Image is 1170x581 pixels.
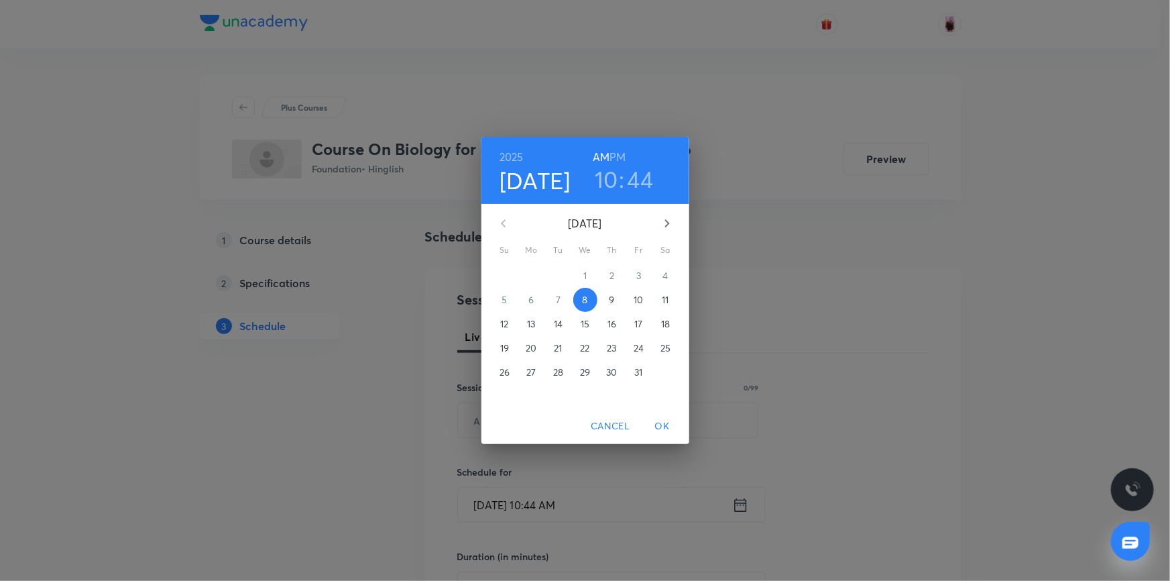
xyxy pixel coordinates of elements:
p: 16 [607,317,616,331]
button: 10 [627,288,651,312]
button: 8 [573,288,597,312]
button: 22 [573,336,597,360]
button: 10 [595,165,618,193]
button: 13 [520,312,544,336]
button: 21 [546,336,571,360]
button: 16 [600,312,624,336]
p: 22 [580,341,589,355]
p: 13 [527,317,535,331]
button: 26 [493,360,517,384]
button: 28 [546,360,571,384]
p: 20 [526,341,536,355]
button: 23 [600,336,624,360]
p: 27 [526,366,536,379]
span: Tu [546,244,571,257]
button: 19 [493,336,517,360]
p: 21 [554,341,562,355]
button: 24 [627,336,651,360]
p: 30 [606,366,617,379]
p: [DATE] [520,215,651,231]
button: 44 [628,165,654,193]
button: 31 [627,360,651,384]
p: 29 [580,366,590,379]
span: Cancel [591,418,630,435]
p: 23 [607,341,616,355]
p: 15 [581,317,589,331]
span: Th [600,244,624,257]
button: Cancel [585,414,635,439]
p: 10 [634,293,643,307]
span: Su [493,244,517,257]
button: 25 [654,336,678,360]
button: 20 [520,336,544,360]
button: 15 [573,312,597,336]
button: OK [641,414,684,439]
button: 30 [600,360,624,384]
button: 18 [654,312,678,336]
span: Fr [627,244,651,257]
p: 17 [634,317,642,331]
p: 31 [634,366,642,379]
p: 9 [609,293,614,307]
span: Mo [520,244,544,257]
span: Sa [654,244,678,257]
p: 19 [500,341,509,355]
p: 28 [553,366,563,379]
p: 11 [662,293,668,307]
button: 2025 [500,148,524,166]
button: 29 [573,360,597,384]
p: 18 [661,317,670,331]
button: 27 [520,360,544,384]
button: AM [593,148,609,166]
p: 8 [582,293,587,307]
button: 11 [654,288,678,312]
p: 14 [554,317,563,331]
button: [DATE] [500,166,571,195]
p: 25 [660,341,670,355]
span: OK [646,418,679,435]
span: We [573,244,597,257]
button: 9 [600,288,624,312]
button: 12 [493,312,517,336]
p: 24 [634,341,644,355]
p: 26 [500,366,510,379]
button: 14 [546,312,571,336]
button: 17 [627,312,651,336]
p: 12 [500,317,508,331]
h3: : [619,165,624,193]
button: PM [609,148,626,166]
